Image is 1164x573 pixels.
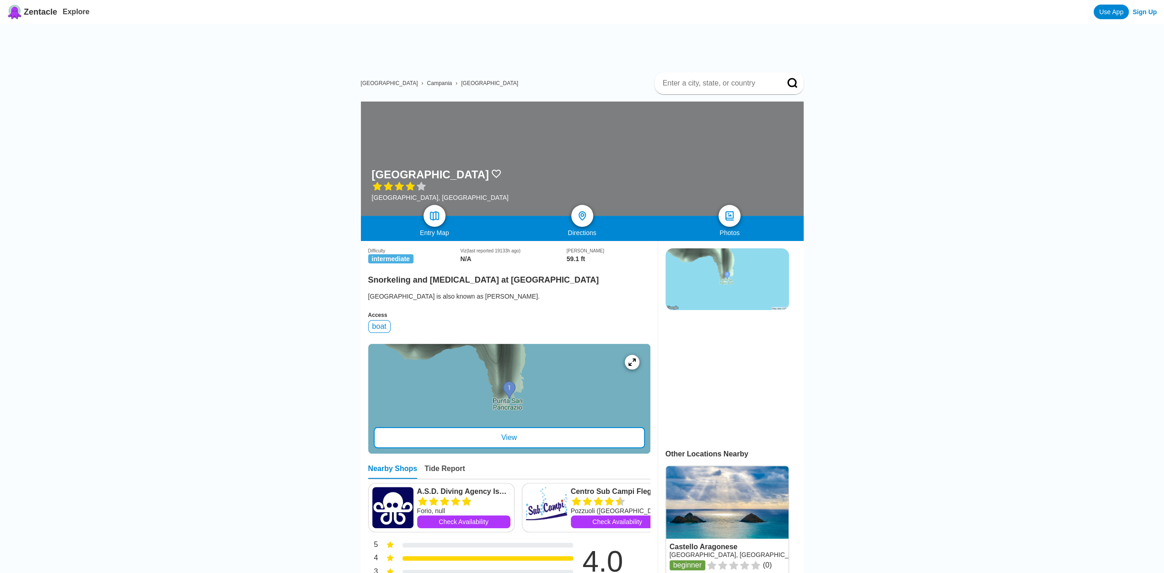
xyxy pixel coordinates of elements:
[368,292,650,301] div: [GEOGRAPHIC_DATA] is also known as [PERSON_NAME].
[368,465,418,479] div: Nearby Shops
[368,540,378,552] div: 5
[719,205,740,227] a: photos
[368,270,650,285] h2: Snorkeling and [MEDICAL_DATA] at [GEOGRAPHIC_DATA]
[665,248,789,310] img: staticmap
[361,80,418,86] a: [GEOGRAPHIC_DATA]
[7,5,22,19] img: Zentacle logo
[372,194,509,201] div: [GEOGRAPHIC_DATA], [GEOGRAPHIC_DATA]
[461,80,518,86] a: [GEOGRAPHIC_DATA]
[1132,8,1157,16] a: Sign Up
[665,450,804,458] div: Other Locations Nearby
[429,210,440,221] img: map
[656,229,804,236] div: Photos
[417,515,510,528] a: Check Availability
[417,487,510,496] a: A.S.D. Diving Agency Ischia
[577,210,588,221] img: directions
[372,168,489,181] h1: [GEOGRAPHIC_DATA]
[424,205,445,227] a: map
[460,255,566,262] div: N/A
[368,312,650,318] div: Access
[456,80,457,86] span: ›
[1094,5,1129,19] a: Use App
[421,80,423,86] span: ›
[368,344,650,454] a: entry mapView
[724,210,735,221] img: photos
[508,229,656,236] div: Directions
[7,5,57,19] a: Zentacle logoZentacle
[567,248,650,253] div: [PERSON_NAME]
[526,487,567,528] img: Centro Sub Campi Flegrei Srl
[24,7,57,17] span: Zentacle
[368,553,378,565] div: 4
[571,515,664,528] a: Check Availability
[372,487,413,528] img: A.S.D. Diving Agency Ischia
[567,255,650,262] div: 59.1 ft
[63,8,90,16] a: Explore
[460,248,566,253] div: Viz (last reported 19133h ago)
[571,506,664,515] div: Pozzuoli ([GEOGRAPHIC_DATA]), null
[374,427,645,448] div: View
[427,80,452,86] a: Campania
[424,465,465,479] div: Tide Report
[368,254,413,263] span: intermediate
[361,229,509,236] div: Entry Map
[417,506,510,515] div: Forio, null
[571,487,664,496] a: Centro Sub Campi Flegrei Srl
[662,79,774,88] input: Enter a city, state, or country
[670,551,806,558] a: [GEOGRAPHIC_DATA], [GEOGRAPHIC_DATA]
[368,248,461,253] div: Difficulty
[368,320,391,333] div: boat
